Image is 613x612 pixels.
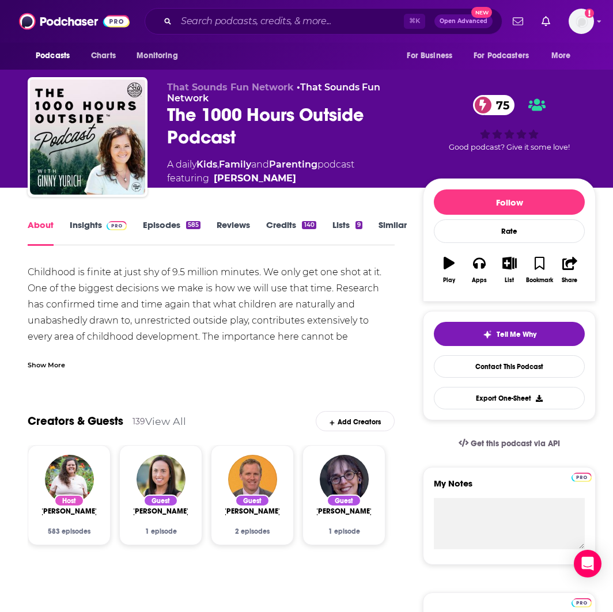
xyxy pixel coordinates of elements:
[449,429,569,458] a: Get this podcast via API
[449,143,570,151] span: Good podcast? Give it some love!
[167,172,354,185] span: featuring
[471,439,560,448] span: Get this podcast via API
[572,473,592,482] img: Podchaser Pro
[134,527,188,535] div: 1 episode
[483,330,492,339] img: tell me why sparkle
[54,495,84,507] div: Host
[551,48,571,64] span: More
[28,45,85,67] button: open menu
[107,221,127,230] img: Podchaser Pro
[214,172,296,185] a: Ginny Yurich
[569,9,594,34] img: User Profile
[235,495,270,507] div: Guest
[315,507,373,516] span: [PERSON_NAME]
[537,12,555,31] a: Show notifications dropdown
[128,45,192,67] button: open menu
[572,596,592,607] a: Pro website
[574,550,601,577] div: Open Intercom Messenger
[524,249,554,291] button: Bookmark
[91,48,116,64] span: Charts
[434,219,585,243] div: Rate
[526,277,553,284] div: Bookmark
[443,277,455,284] div: Play
[423,82,596,165] div: 75Good podcast? Give it some love!
[145,8,502,35] div: Search podcasts, credits, & more...
[320,455,369,504] img: Lenore Skenazy
[434,478,585,498] label: My Notes
[225,527,279,535] div: 2 episodes
[40,507,98,516] span: [PERSON_NAME]
[132,507,190,516] span: [PERSON_NAME]
[585,9,594,18] svg: Add a profile image
[316,411,395,431] div: Add Creators
[28,264,395,393] div: Childhood is finite at just shy of 9.5 million minutes. We only get one shot at it. One of the bi...
[434,14,493,28] button: Open AdvancedNew
[137,455,186,504] img: Amy Morin
[471,7,492,18] span: New
[219,159,251,170] a: Family
[143,219,200,246] a: Episodes585
[497,330,536,339] span: Tell Me Why
[84,45,123,67] a: Charts
[472,277,487,284] div: Apps
[569,9,594,34] button: Show profile menu
[143,495,178,507] div: Guest
[45,455,94,504] img: Ginny Yurich
[266,219,316,246] a: Credits140
[407,48,452,64] span: For Business
[508,12,528,31] a: Show notifications dropdown
[167,82,380,104] span: •
[434,387,585,409] button: Export One-Sheet
[224,507,281,516] span: [PERSON_NAME]
[217,219,250,246] a: Reviews
[399,45,467,67] button: open menu
[167,82,380,104] a: That Sounds Fun Network
[485,95,515,115] span: 75
[30,79,145,195] img: The 1000 Hours Outside Podcast
[315,507,373,516] a: Lenore Skenazy
[562,277,577,284] div: Share
[28,219,54,246] a: About
[196,159,217,170] a: Kids
[494,249,524,291] button: List
[228,455,277,504] img: Thomas Kersting
[28,414,123,428] a: Creators & Guests
[434,189,585,215] button: Follow
[176,12,404,31] input: Search podcasts, credits, & more...
[572,471,592,482] a: Pro website
[217,159,219,170] span: ,
[19,10,130,32] img: Podchaser - Follow, Share and Rate Podcasts
[167,158,354,185] div: A daily podcast
[434,249,464,291] button: Play
[572,598,592,607] img: Podchaser Pro
[36,48,70,64] span: Podcasts
[569,9,594,34] span: Logged in as sarahhallprinc
[145,415,186,427] a: View All
[40,507,98,516] a: Ginny Yurich
[505,277,514,284] div: List
[302,221,316,229] div: 140
[555,249,585,291] button: Share
[355,221,362,229] div: 9
[474,48,529,64] span: For Podcasters
[466,45,546,67] button: open menu
[464,249,494,291] button: Apps
[327,495,361,507] div: Guest
[224,507,281,516] a: Thomas Kersting
[434,322,585,346] button: tell me why sparkleTell Me Why
[137,48,177,64] span: Monitoring
[434,355,585,378] a: Contact This Podcast
[404,14,425,29] span: ⌘ K
[543,45,585,67] button: open menu
[186,221,200,229] div: 585
[379,219,407,246] a: Similar
[132,507,190,516] a: Amy Morin
[473,95,515,115] a: 75
[42,527,96,535] div: 583 episodes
